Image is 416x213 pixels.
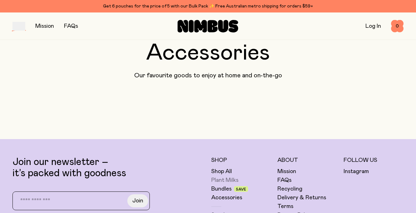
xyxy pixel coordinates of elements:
[277,194,326,201] a: Delivery & Returns
[277,168,296,175] a: Mission
[277,203,293,210] a: Terms
[365,23,381,29] a: Log In
[236,187,246,191] span: Save
[277,157,337,164] h5: About
[211,194,242,201] a: Accessories
[211,185,232,193] a: Bundles
[35,23,54,29] a: Mission
[277,185,302,193] a: Recycling
[127,194,148,207] button: Join
[391,20,404,32] button: 0
[12,157,205,179] p: Join our newsletter – it’s packed with goodness
[12,42,404,64] h2: Accessories
[12,2,404,10] div: Get 6 pouches for the price of 5 with our Bulk Pack ✨ Free Australian metro shipping for orders $59+
[277,177,291,184] a: FAQs
[211,168,232,175] a: Shop All
[344,168,369,175] a: Instagram
[211,177,238,184] a: Plant Milks
[12,72,404,79] p: Our favourite goods to enjoy at home and on-the-go
[64,23,78,29] a: FAQs
[344,157,404,164] h5: Follow Us
[132,197,143,205] span: Join
[211,157,271,164] h5: Shop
